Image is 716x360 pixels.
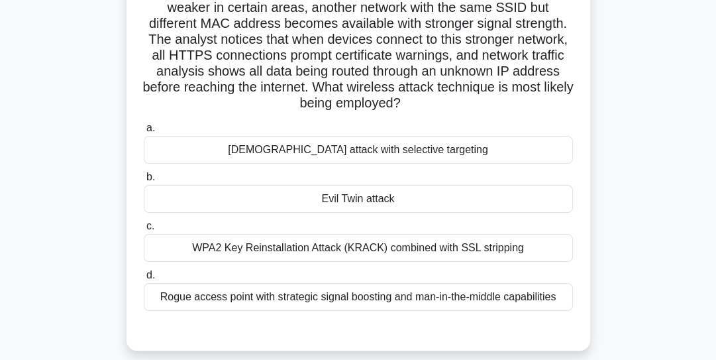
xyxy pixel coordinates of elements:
span: d. [146,269,155,280]
div: Rogue access point with strategic signal boosting and man-in-the-middle capabilities [144,283,573,311]
div: [DEMOGRAPHIC_DATA] attack with selective targeting [144,136,573,164]
span: b. [146,171,155,182]
div: Evil Twin attack [144,185,573,213]
div: WPA2 Key Reinstallation Attack (KRACK) combined with SSL stripping [144,234,573,262]
span: c. [146,220,154,231]
span: a. [146,122,155,133]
